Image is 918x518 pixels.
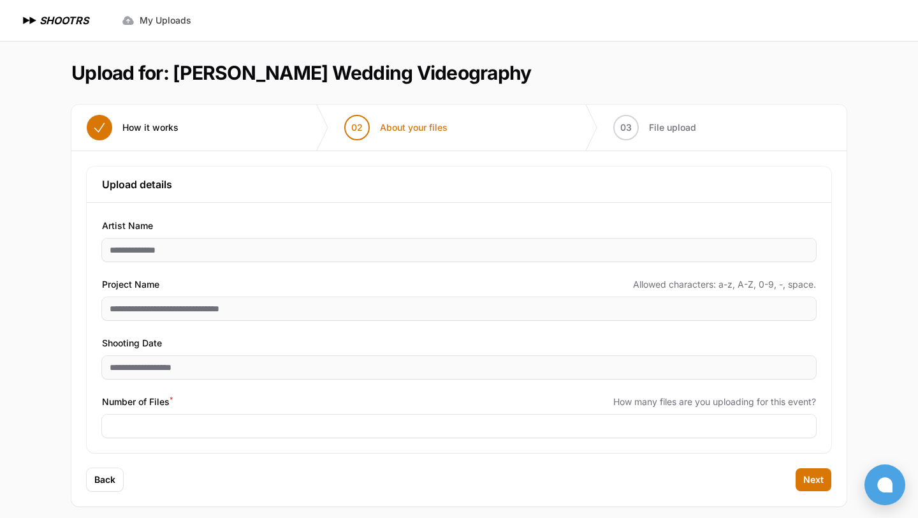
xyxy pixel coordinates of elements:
[140,14,191,27] span: My Uploads
[351,121,363,134] span: 02
[380,121,448,134] span: About your files
[796,468,831,491] button: Next
[102,394,173,410] span: Number of Files
[87,468,123,491] button: Back
[102,336,162,351] span: Shooting Date
[613,396,816,408] span: How many files are you uploading for this event?
[20,13,40,28] img: SHOOTRS
[620,121,632,134] span: 03
[94,473,115,486] span: Back
[102,218,153,233] span: Artist Name
[122,121,178,134] span: How it works
[864,464,905,505] button: Open chat window
[102,277,159,292] span: Project Name
[598,105,711,151] button: 03 File upload
[71,105,194,151] button: How it works
[649,121,696,134] span: File upload
[71,61,531,84] h1: Upload for: [PERSON_NAME] Wedding Videography
[102,177,816,192] h3: Upload details
[633,278,816,291] span: Allowed characters: a-z, A-Z, 0-9, -, space.
[20,13,89,28] a: SHOOTRS SHOOTRS
[40,13,89,28] h1: SHOOTRS
[803,473,824,486] span: Next
[114,9,199,32] a: My Uploads
[329,105,463,151] button: 02 About your files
